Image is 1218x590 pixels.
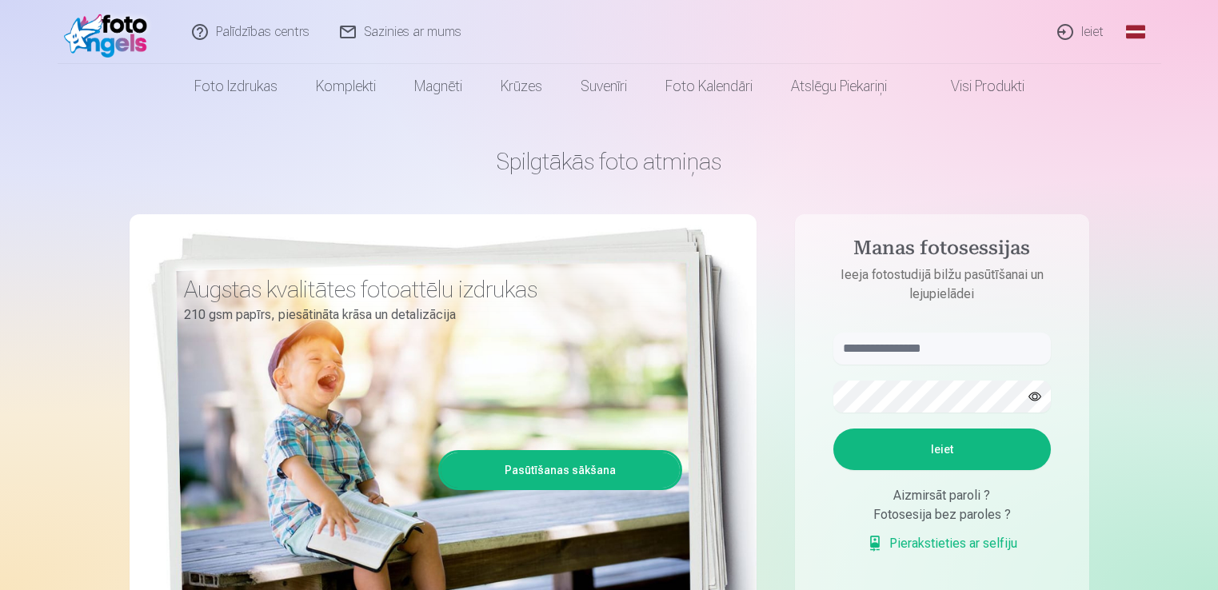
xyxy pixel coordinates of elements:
a: Atslēgu piekariņi [772,64,906,109]
h4: Manas fotosessijas [817,237,1067,265]
a: Pierakstieties ar selfiju [867,534,1017,553]
h1: Spilgtākās foto atmiņas [130,147,1089,176]
button: Ieiet [833,429,1051,470]
p: Ieeja fotostudijā bilžu pasūtīšanai un lejupielādei [817,265,1067,304]
a: Foto izdrukas [175,64,297,109]
a: Suvenīri [561,64,646,109]
img: /fa1 [64,6,156,58]
a: Komplekti [297,64,395,109]
div: Aizmirsāt paroli ? [833,486,1051,505]
p: 210 gsm papīrs, piesātināta krāsa un detalizācija [184,304,670,326]
a: Magnēti [395,64,481,109]
a: Krūzes [481,64,561,109]
div: Fotosesija bez paroles ? [833,505,1051,524]
h3: Augstas kvalitātes fotoattēlu izdrukas [184,275,670,304]
a: Visi produkti [906,64,1044,109]
a: Pasūtīšanas sākšana [441,452,680,488]
a: Foto kalendāri [646,64,772,109]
